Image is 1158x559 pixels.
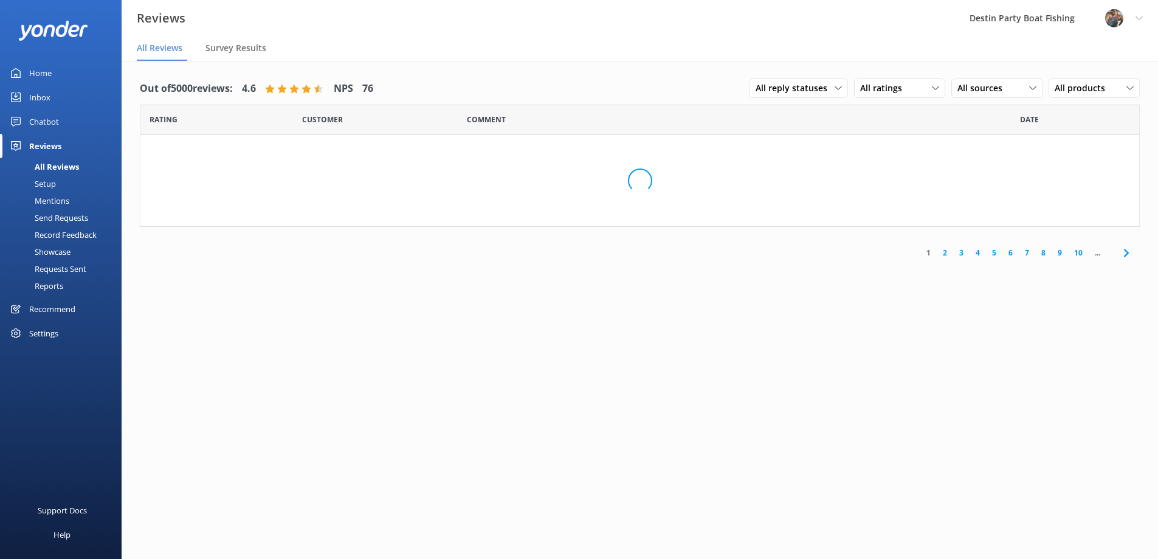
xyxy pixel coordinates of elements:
[302,114,343,125] span: Date
[242,81,256,97] h4: 4.6
[29,85,50,109] div: Inbox
[7,158,122,175] a: All Reviews
[7,260,86,277] div: Requests Sent
[7,226,122,243] a: Record Feedback
[756,82,835,95] span: All reply statuses
[29,297,75,321] div: Recommend
[7,243,122,260] a: Showcase
[7,277,63,294] div: Reports
[1020,114,1039,125] span: Date
[7,158,79,175] div: All Reviews
[1035,247,1052,259] a: 8
[7,243,71,260] div: Showcase
[7,192,122,209] a: Mentions
[29,134,61,158] div: Reviews
[860,82,909,95] span: All ratings
[29,109,59,134] div: Chatbot
[937,247,953,259] a: 2
[137,42,182,54] span: All Reviews
[29,61,52,85] div: Home
[986,247,1002,259] a: 5
[7,175,56,192] div: Setup
[1019,247,1035,259] a: 7
[1052,247,1068,259] a: 9
[957,82,1010,95] span: All sources
[7,209,88,226] div: Send Requests
[362,81,373,97] h4: 76
[53,523,71,547] div: Help
[1089,247,1106,259] span: ...
[970,247,986,259] a: 4
[1068,247,1089,259] a: 10
[205,42,266,54] span: Survey Results
[7,226,97,243] div: Record Feedback
[1105,9,1123,27] img: 250-1666038197.jpg
[7,260,122,277] a: Requests Sent
[7,277,122,294] a: Reports
[467,114,506,125] span: Question
[920,247,937,259] a: 1
[7,175,122,192] a: Setup
[140,81,233,97] h4: Out of 5000 reviews:
[137,9,185,28] h3: Reviews
[953,247,970,259] a: 3
[1055,82,1112,95] span: All products
[1002,247,1019,259] a: 6
[334,81,353,97] h4: NPS
[29,321,58,345] div: Settings
[38,498,87,523] div: Support Docs
[150,114,177,125] span: Date
[7,209,122,226] a: Send Requests
[18,21,88,41] img: yonder-white-logo.png
[7,192,69,209] div: Mentions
